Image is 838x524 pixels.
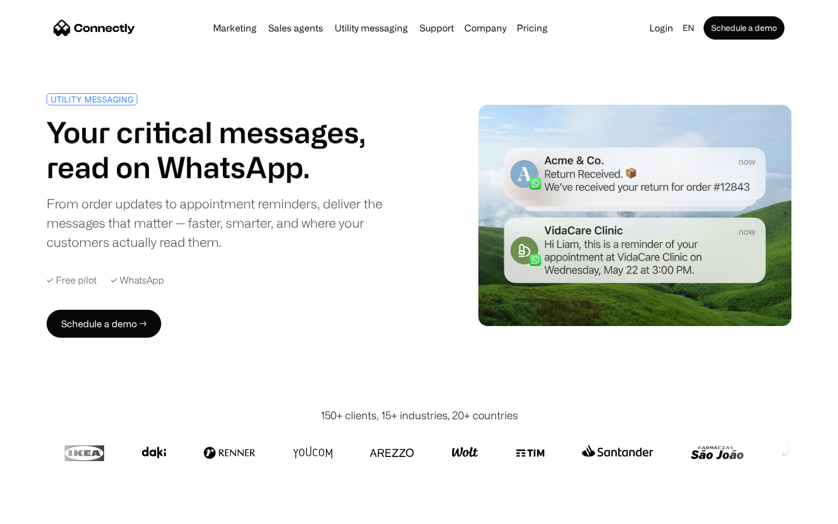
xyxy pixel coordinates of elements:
ul: Language list [23,504,70,520]
h1: Your critical messages, read on WhatsApp. [47,115,414,185]
div: Company [464,20,506,36]
div: Company [461,20,510,36]
a: Utility messaging [330,23,413,33]
div: 150+ clients, 15+ industries, 20+ countries [321,408,518,423]
aside: Language selected: English [12,502,70,520]
a: Support [415,23,459,33]
a: Login [645,20,678,36]
div: ✓ WhatsApp [111,275,164,286]
div: From order updates to appointment reminders, deliver the messages that matter — faster, smarter, ... [47,194,414,252]
a: home [54,19,135,37]
a: Schedule a demo → [47,310,161,338]
div: UTILITY MESSAGING [51,95,133,104]
a: Schedule a demo [704,16,784,40]
a: Sales agents [264,23,328,33]
div: en [678,20,701,36]
div: en [683,20,694,36]
a: Marketing [208,23,261,33]
a: Pricing [512,23,552,33]
div: ✓ Free pilot [47,275,97,286]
